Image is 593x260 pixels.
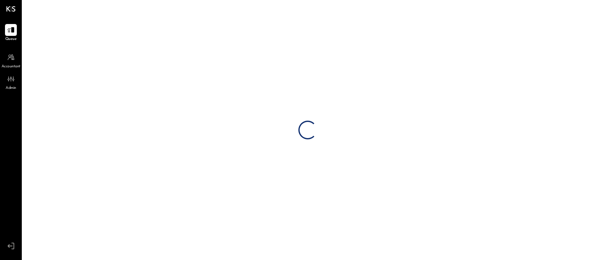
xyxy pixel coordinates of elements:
a: Accountant [0,51,21,70]
a: Queue [0,24,21,42]
a: Admin [0,73,21,91]
span: Queue [5,36,17,42]
span: Admin [6,85,16,91]
span: Accountant [2,64,21,70]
